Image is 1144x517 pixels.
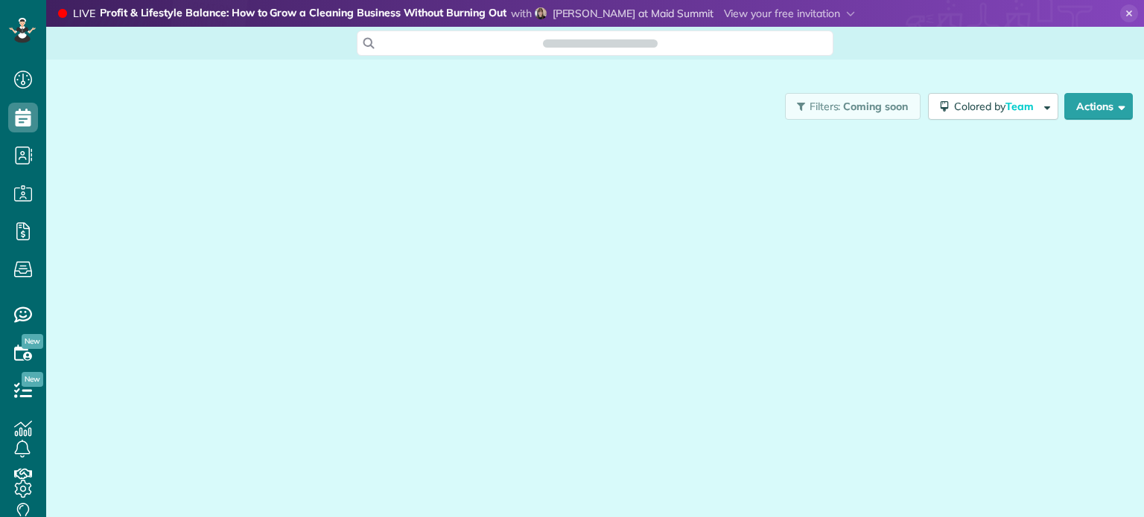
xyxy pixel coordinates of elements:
[1005,100,1036,113] span: Team
[1064,93,1133,120] button: Actions
[928,93,1058,120] button: Colored byTeam
[954,100,1039,113] span: Colored by
[100,6,506,22] strong: Profit & Lifestyle Balance: How to Grow a Cleaning Business Without Burning Out
[535,7,547,19] img: diane-greenwood-36e7869b6b188bd32fc59402b00cc2bd69f593bfef37d6add874d9088f00cb98.jpg
[511,7,532,20] span: with
[22,334,43,349] span: New
[553,7,714,20] span: [PERSON_NAME] at Maid Summit
[22,372,43,387] span: New
[843,100,909,113] span: Coming soon
[810,100,841,113] span: Filters:
[558,36,642,51] span: Search ZenMaid…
